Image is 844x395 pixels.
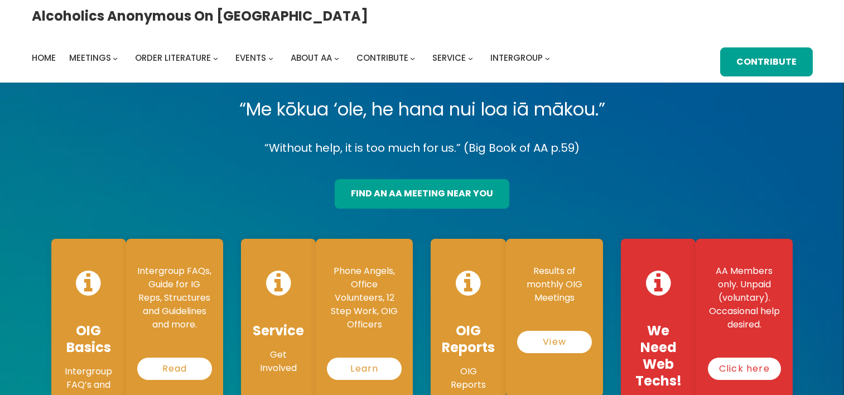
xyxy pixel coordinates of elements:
[517,264,591,305] p: Results of monthly OIG Meetings
[490,50,543,66] a: Intergroup
[545,56,550,61] button: Intergroup submenu
[235,50,266,66] a: Events
[442,322,495,356] h4: OIG Reports
[32,50,56,66] a: Home
[213,56,218,61] button: Order Literature submenu
[235,52,266,64] span: Events
[410,56,415,61] button: Contribute submenu
[442,365,495,392] p: OIG Reports
[632,322,684,389] h4: We Need Web Techs!
[291,50,332,66] a: About AA
[327,264,402,331] p: Phone Angels, Office Volunteers, 12 Step Work, OIG Officers
[32,50,554,66] nav: Intergroup
[135,52,211,64] span: Order Literature
[327,358,402,380] a: Learn More…
[490,52,543,64] span: Intergroup
[32,52,56,64] span: Home
[432,52,466,64] span: Service
[62,322,115,356] h4: OIG Basics
[69,52,111,64] span: Meetings
[42,94,802,125] p: “Me kōkua ‘ole, he hana nui loa iā mākou.”
[335,179,509,209] a: find an aa meeting near you
[268,56,273,61] button: Events submenu
[137,264,212,331] p: Intergroup FAQs, Guide for IG Reps, Structures and Guidelines and more.
[334,56,339,61] button: About AA submenu
[517,331,591,353] a: View Reports
[42,138,802,158] p: “Without help, it is too much for us.” (Big Book of AA p.59)
[252,348,305,375] p: Get Involved
[137,358,212,380] a: Read More…
[707,264,782,331] p: AA Members only. Unpaid (voluntary). Occasional help desired.
[32,4,368,28] a: Alcoholics Anonymous on [GEOGRAPHIC_DATA]
[113,56,118,61] button: Meetings submenu
[356,50,408,66] a: Contribute
[252,322,305,339] h4: Service
[432,50,466,66] a: Service
[356,52,408,64] span: Contribute
[69,50,111,66] a: Meetings
[291,52,332,64] span: About AA
[720,47,813,77] a: Contribute
[708,358,781,380] a: Click here
[468,56,473,61] button: Service submenu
